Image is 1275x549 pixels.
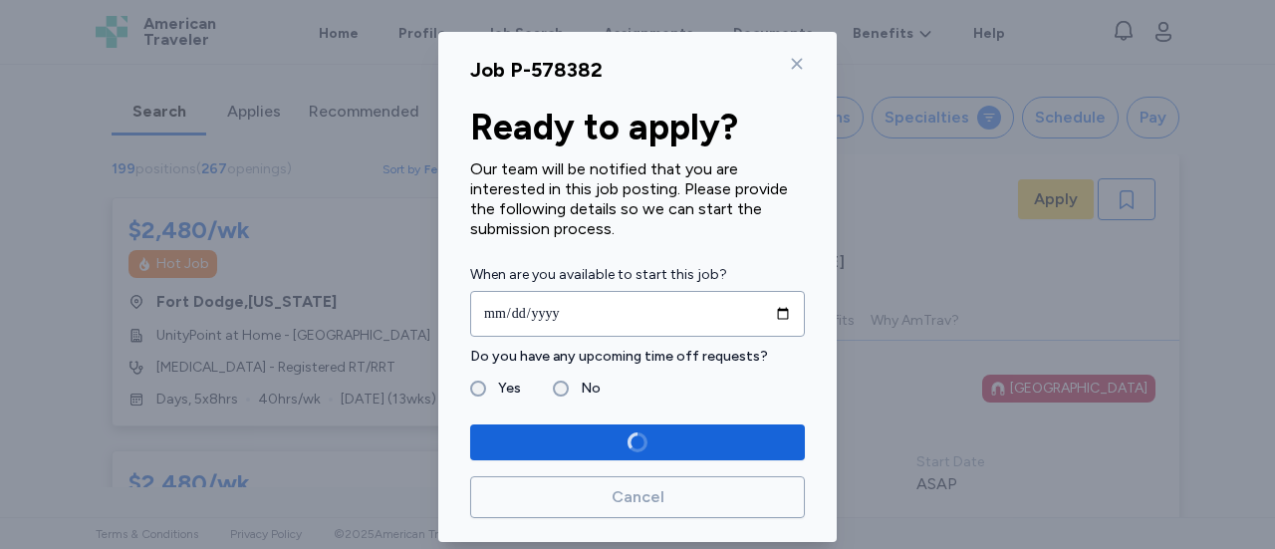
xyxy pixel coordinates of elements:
label: Do you have any upcoming time off requests? [470,345,805,369]
label: Yes [486,377,521,401]
button: Cancel [470,476,805,518]
span: Cancel [612,485,664,509]
div: Ready to apply? [470,108,805,147]
div: Our team will be notified that you are interested in this job posting. Please provide the followi... [470,159,805,239]
div: Job P-578382 [470,56,603,84]
label: When are you available to start this job? [470,263,805,287]
label: No [569,377,601,401]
